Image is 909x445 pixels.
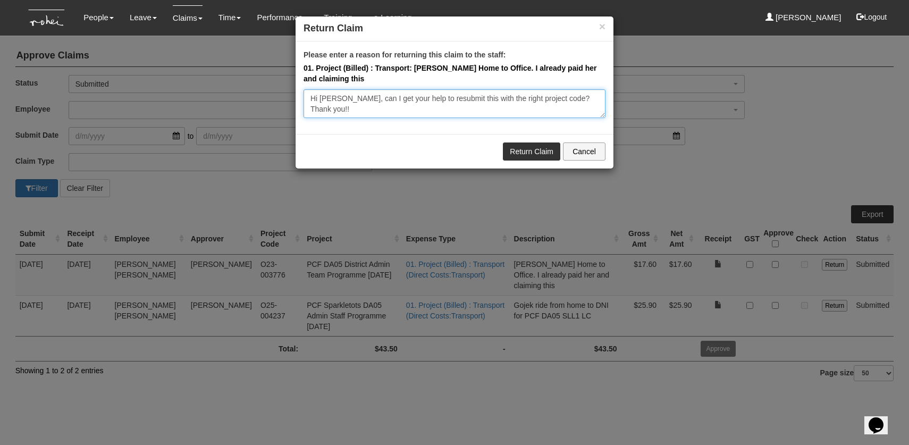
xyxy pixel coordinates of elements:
[304,49,506,60] label: Please enter a reason for returning this claim to the staff:
[864,402,898,434] iframe: chat widget
[503,142,560,161] a: Return Claim
[599,21,605,32] button: ×
[304,22,605,36] h4: Return Claim
[563,142,605,161] button: Cancel
[304,64,597,83] strong: 01. Project (Billed) : Transport: [PERSON_NAME] Home to Office. I already paid her and claiming this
